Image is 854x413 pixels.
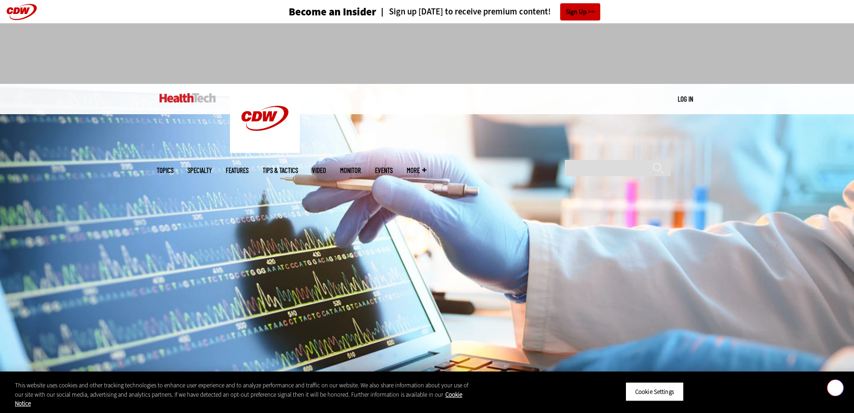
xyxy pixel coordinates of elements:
[15,391,462,408] a: More information about your privacy
[375,167,393,174] a: Events
[257,33,597,75] iframe: advertisement
[376,7,551,16] a: Sign up [DATE] to receive premium content!
[678,94,693,104] div: User menu
[254,7,376,17] a: Become an Insider
[230,145,300,155] a: CDW
[560,3,600,21] a: Sign Up
[230,84,300,153] img: Home
[340,167,361,174] a: MonITor
[289,7,376,17] h3: Become an Insider
[407,167,426,174] span: More
[160,93,216,103] img: Home
[263,167,298,174] a: Tips & Tactics
[15,381,470,408] div: This website uses cookies and other tracking technologies to enhance user experience and to analy...
[226,167,249,174] a: Features
[157,167,174,174] span: Topics
[187,167,212,174] span: Specialty
[678,95,693,103] a: Log in
[312,167,326,174] a: Video
[625,382,684,401] button: Cookie Settings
